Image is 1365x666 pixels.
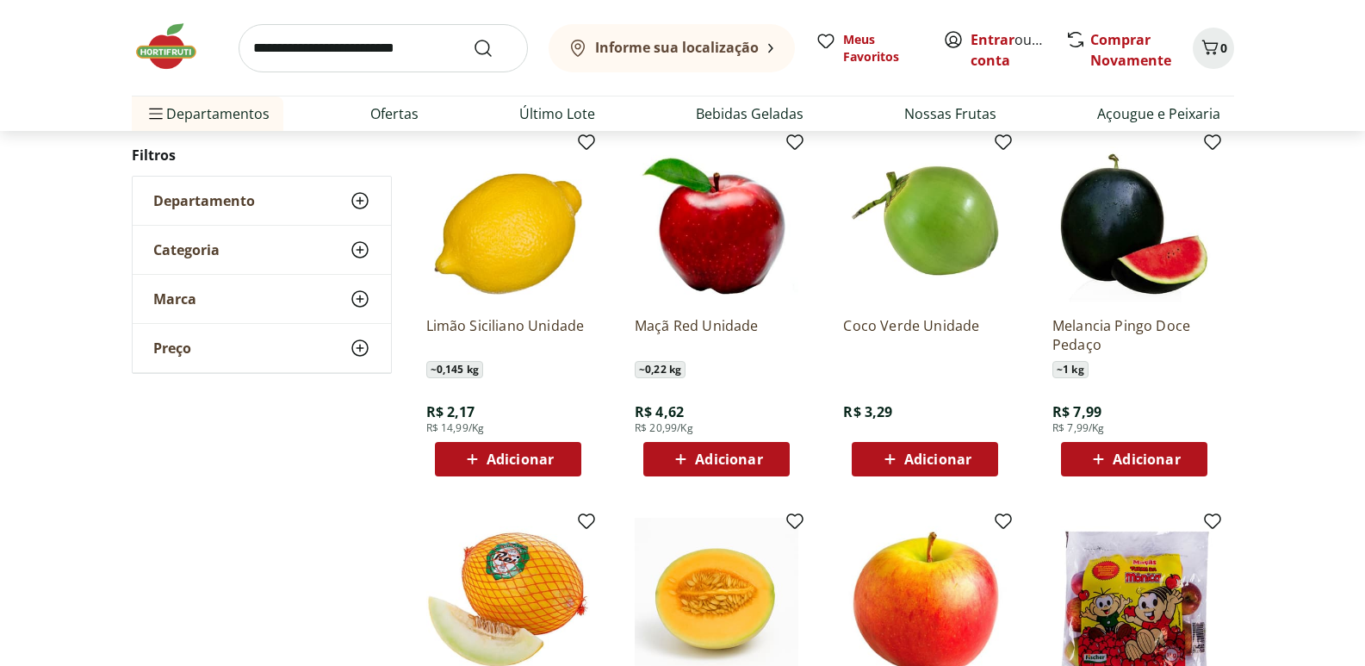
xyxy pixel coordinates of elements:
[595,38,759,57] b: Informe sua localização
[1220,40,1227,56] span: 0
[153,290,196,308] span: Marca
[1193,28,1234,69] button: Carrinho
[643,442,790,476] button: Adicionar
[146,93,166,134] button: Menu
[635,421,693,435] span: R$ 20,99/Kg
[132,138,392,172] h2: Filtros
[852,442,998,476] button: Adicionar
[971,29,1047,71] span: ou
[370,103,419,124] a: Ofertas
[153,192,255,209] span: Departamento
[435,442,581,476] button: Adicionar
[1097,103,1220,124] a: Açougue e Peixaria
[153,339,191,357] span: Preço
[1052,402,1101,421] span: R$ 7,99
[635,361,686,378] span: ~ 0,22 kg
[426,402,475,421] span: R$ 2,17
[239,24,528,72] input: search
[843,31,922,65] span: Meus Favoritos
[426,421,485,435] span: R$ 14,99/Kg
[1113,452,1180,466] span: Adicionar
[696,103,803,124] a: Bebidas Geladas
[133,226,391,274] button: Categoria
[1052,421,1105,435] span: R$ 7,99/Kg
[1061,442,1207,476] button: Adicionar
[473,38,514,59] button: Submit Search
[904,452,971,466] span: Adicionar
[816,31,922,65] a: Meus Favoritos
[519,103,595,124] a: Último Lote
[635,402,684,421] span: R$ 4,62
[426,361,483,378] span: ~ 0,145 kg
[695,452,762,466] span: Adicionar
[1052,316,1216,354] a: Melancia Pingo Doce Pedaço
[153,241,220,258] span: Categoria
[1052,361,1089,378] span: ~ 1 kg
[843,316,1007,354] a: Coco Verde Unidade
[971,30,1065,70] a: Criar conta
[133,324,391,372] button: Preço
[904,103,996,124] a: Nossas Frutas
[133,275,391,323] button: Marca
[487,452,554,466] span: Adicionar
[426,316,590,354] a: Limão Siciliano Unidade
[426,139,590,302] img: Limão Siciliano Unidade
[146,93,270,134] span: Departamentos
[635,139,798,302] img: Maçã Red Unidade
[1090,30,1171,70] a: Comprar Novamente
[549,24,795,72] button: Informe sua localização
[132,21,218,72] img: Hortifruti
[971,30,1014,49] a: Entrar
[843,139,1007,302] img: Coco Verde Unidade
[635,316,798,354] a: Maçã Red Unidade
[1052,139,1216,302] img: Melancia Pingo Doce Pedaço
[133,177,391,225] button: Departamento
[843,402,892,421] span: R$ 3,29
